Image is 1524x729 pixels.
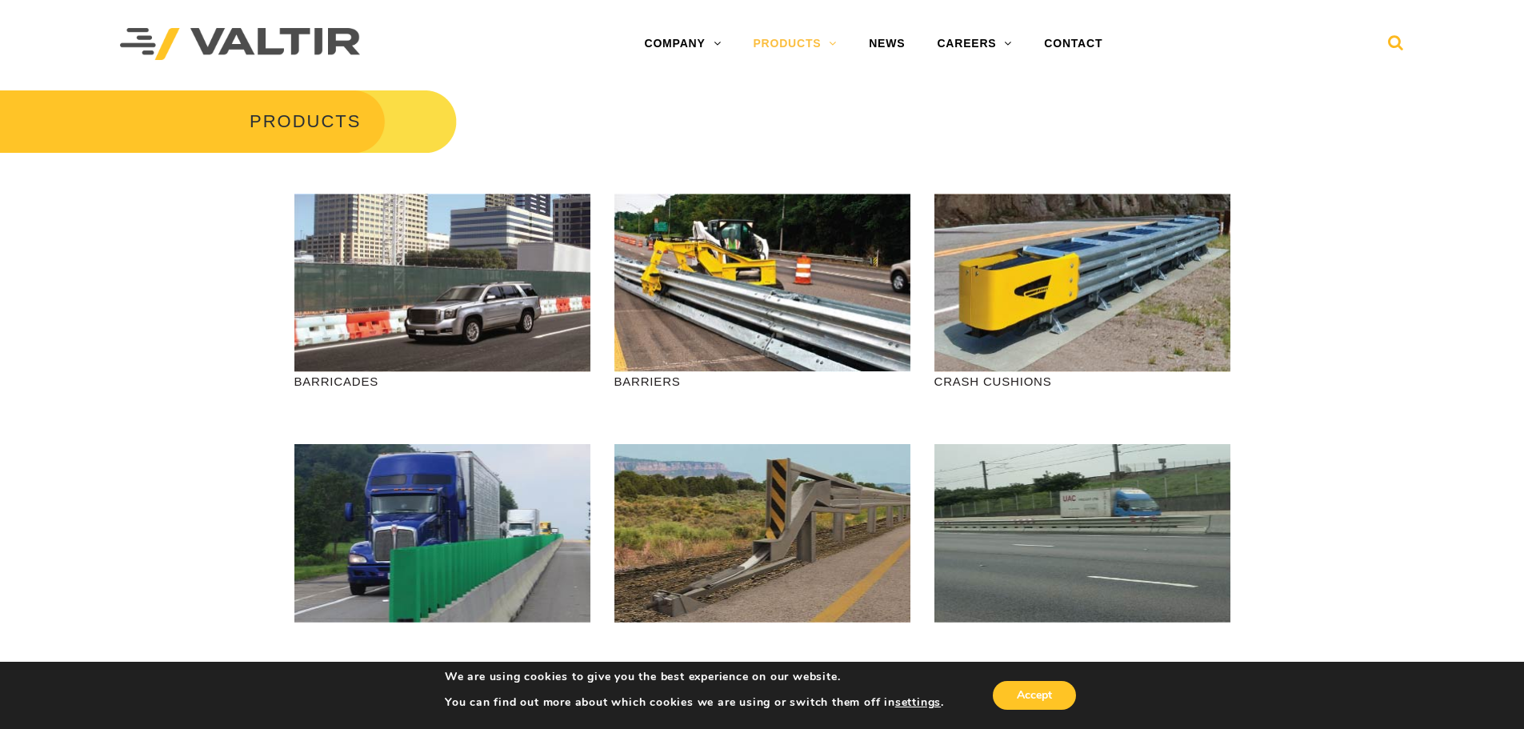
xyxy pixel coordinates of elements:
[445,695,944,710] p: You can find out more about which cookies we are using or switch them off in .
[294,372,590,391] p: BARRICADES
[993,681,1076,710] button: Accept
[628,28,737,60] a: COMPANY
[445,670,944,684] p: We are using cookies to give you the best experience on our website.
[921,28,1028,60] a: CAREERS
[1028,28,1118,60] a: CONTACT
[737,28,853,60] a: PRODUCTS
[895,695,941,710] button: settings
[853,28,921,60] a: NEWS
[614,372,910,391] p: BARRIERS
[120,28,360,61] img: Valtir
[934,372,1230,391] p: CRASH CUSHIONS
